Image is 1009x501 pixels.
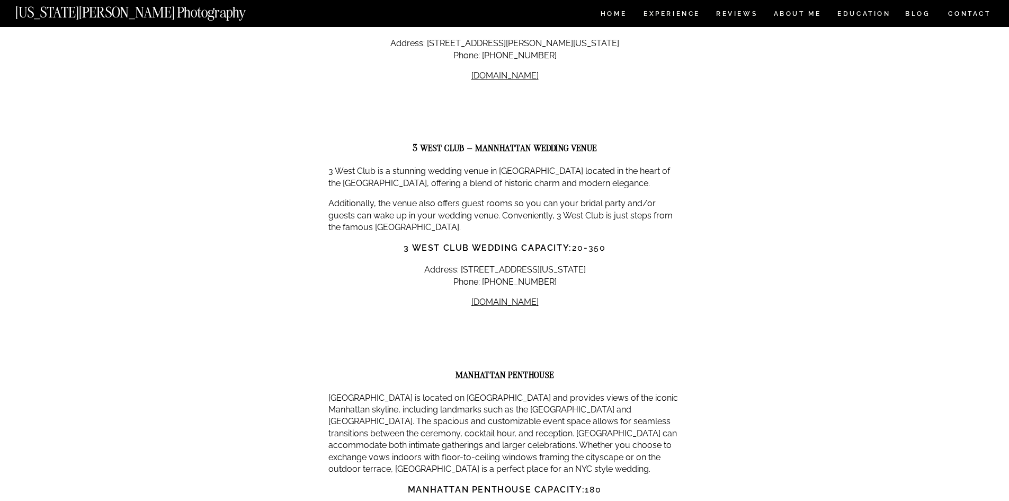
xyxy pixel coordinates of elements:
a: REVIEWS [716,11,756,20]
a: HOME [599,11,629,20]
strong: MANHATTAN PENTHOUSE [456,370,554,380]
a: Experience [644,11,699,20]
a: EDUCATION [836,11,892,20]
strong: 3 WEST CLUB – MANNHATTAN WEDDING VENUE [413,143,596,153]
h3: 180 [328,484,682,496]
a: ABOUT ME [773,11,822,20]
a: BLOG [905,11,931,20]
p: 3 West Club is a stunning wedding venue in [GEOGRAPHIC_DATA] located in the heart of the [GEOGRAP... [328,165,682,189]
strong: 3 West Club Wedding capacity: [404,243,572,253]
strong: Manhattan Penthouse capacity: [408,485,585,495]
p: Address: [STREET_ADDRESS][PERSON_NAME][US_STATE] Phone: [PHONE_NUMBER] [328,38,682,61]
p: Additionally, the venue also offers guest rooms so you can your bridal party and/or guests can wa... [328,198,682,233]
a: [DOMAIN_NAME] [471,71,539,81]
a: CONTACT [948,8,992,20]
p: [GEOGRAPHIC_DATA] is located on [GEOGRAPHIC_DATA] and provides views of the iconic Manhattan skyl... [328,392,682,476]
h3: 20-350 [328,242,682,254]
strong: Aspire at [GEOGRAPHIC_DATA] capacity: [381,16,588,27]
a: [DOMAIN_NAME] [471,297,539,307]
a: [US_STATE][PERSON_NAME] Photography [15,5,281,14]
p: Address: [STREET_ADDRESS][US_STATE] Phone: [PHONE_NUMBER] [328,264,682,288]
h3: 250-400 [328,15,682,28]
